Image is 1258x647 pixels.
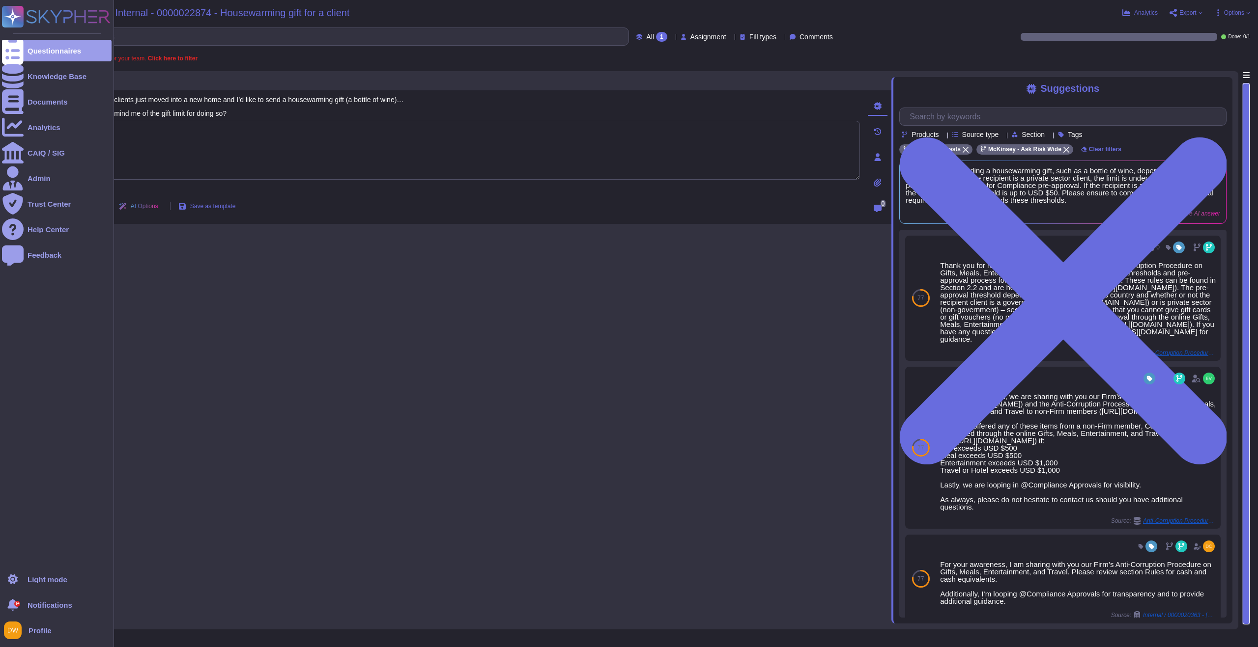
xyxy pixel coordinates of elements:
[4,621,22,639] img: user
[1111,517,1217,525] span: Source:
[29,627,52,634] span: Profile
[2,620,29,641] button: user
[190,203,236,209] span: Save as template
[28,251,61,259] div: Feedback
[881,200,886,207] span: 0
[646,33,654,40] span: All
[1243,34,1250,39] span: 0 / 1
[146,55,198,62] b: Click here to filter
[39,28,629,45] input: Search by keywords
[1203,540,1215,552] img: user
[1203,373,1215,384] img: user
[28,576,67,583] div: Light mode
[2,244,112,266] a: Feedback
[171,196,244,216] button: Save as template
[131,203,158,209] span: AI Options
[14,601,20,607] div: 9+
[2,142,112,163] a: CAIQ / SIG
[1143,518,1217,524] span: Anti-Corruption Procedure on Gifts, Meals, Entertainment, and Travel
[28,124,60,131] div: Analytics
[28,98,68,106] div: Documents
[940,561,1217,605] div: For your awareness, I am sharing with you our Firm’s Anti-Corruption Procedure on Gifts, Meals, E...
[1179,10,1197,16] span: Export
[690,33,726,40] span: Assignment
[1111,611,1217,619] span: Source:
[800,33,833,40] span: Comments
[2,167,112,189] a: Admin
[917,445,924,451] span: 77
[656,32,667,42] div: 1
[28,73,86,80] div: Knowledge Base
[28,200,71,208] div: Trust Center
[2,193,112,215] a: Trust Center
[917,576,924,582] span: 77
[1224,10,1244,16] span: Options
[2,116,112,138] a: Analytics
[2,40,112,61] a: Questionnaires
[28,601,72,609] span: Notifications
[905,108,1226,125] input: Search by keywords
[749,33,776,40] span: Fill types
[28,226,69,233] div: Help Center
[1143,612,1217,618] span: Internal / 0000020363 - [PERSON_NAME] and [PERSON_NAME]
[28,175,51,182] div: Admin
[2,65,112,87] a: Knowledge Base
[2,218,112,240] a: Help Center
[2,91,112,112] a: Documents
[28,149,65,157] div: CAIQ / SIG
[1228,34,1241,39] span: Done:
[28,47,81,54] div: Questionnaires
[1134,10,1158,16] span: Analytics
[1122,9,1158,17] button: Analytics
[917,295,924,301] span: 77
[115,8,350,18] span: Internal - 0000022874 - Housewarming gift for a client
[33,55,198,61] span: A question is assigned to you or your team.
